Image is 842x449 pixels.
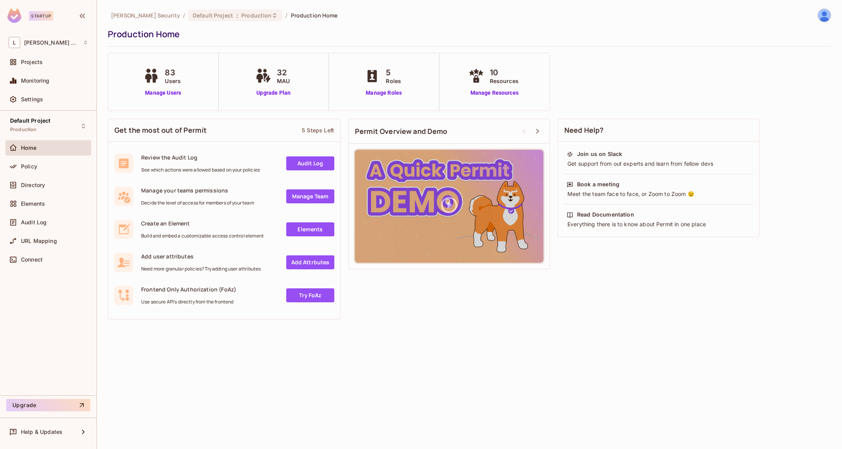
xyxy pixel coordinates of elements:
span: Projects [21,59,43,65]
span: URL Mapping [21,238,57,244]
div: Join us on Slack [577,150,622,158]
div: Book a meeting [577,180,619,188]
span: Policy [21,163,37,170]
span: Permit Overview and Demo [355,127,448,136]
div: Everything there is to know about Permit in one place [567,220,750,228]
span: Production Home [291,12,338,19]
span: Build and embed a customizable access control element [141,233,264,239]
span: : [236,12,239,19]
span: Resources [490,77,519,85]
div: Meet the team face to face, or Zoom to Zoom 😉 [567,190,750,198]
span: Default Project [193,12,233,19]
span: Connect [21,257,43,263]
div: Startup [29,11,53,21]
span: Decide the level of access for members of your team [141,200,254,206]
span: Need Help? [564,125,604,135]
span: 83 [165,67,181,78]
span: Add user attributes [141,253,261,260]
span: L [9,37,20,48]
span: the active workspace [111,12,180,19]
a: Manage Team [286,189,334,203]
span: Elements [21,201,45,207]
span: See which actions were allowed based on your policies [141,167,260,173]
li: / [183,12,185,19]
a: Upgrade Plan [254,89,294,97]
span: Get the most out of Permit [114,125,207,135]
li: / [285,12,287,19]
div: Read Documentation [577,211,634,218]
span: Manage your teams permissions [141,187,254,194]
span: Roles [386,77,401,85]
img: Omri Iluz [818,9,831,22]
a: Add Attrbutes [286,255,334,269]
span: Help & Updates [21,429,62,435]
a: Try FoAz [286,288,334,302]
span: Production [241,12,271,19]
span: Audit Log [21,219,47,225]
span: 10 [490,67,519,78]
span: Review the Audit Log [141,154,260,161]
span: Need more granular policies? Try adding user attributes [141,266,261,272]
span: Settings [21,96,43,102]
span: Create an Element [141,220,264,227]
span: Directory [21,182,45,188]
div: 5 Steps Left [302,127,334,134]
button: Upgrade [6,399,90,411]
span: 32 [277,67,290,78]
span: Workspace: Lumia Security [24,40,79,46]
a: Manage Roles [363,89,405,97]
span: Monitoring [21,78,50,84]
span: Users [165,77,181,85]
span: 5 [386,67,401,78]
span: Default Project [10,118,50,124]
span: Production [10,127,37,133]
a: Manage Users [142,89,185,97]
span: Home [21,145,37,151]
a: Elements [286,222,334,236]
span: MAU [277,77,290,85]
div: Get support from out experts and learn from fellow devs [567,160,750,168]
a: Audit Log [286,156,334,170]
div: Production Home [108,28,827,40]
img: SReyMgAAAABJRU5ErkJggg== [7,9,21,23]
a: Manage Resources [467,89,522,97]
span: Frontend Only Authorization (FoAz) [141,286,236,293]
span: Use secure API's directly from the frontend [141,299,236,305]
